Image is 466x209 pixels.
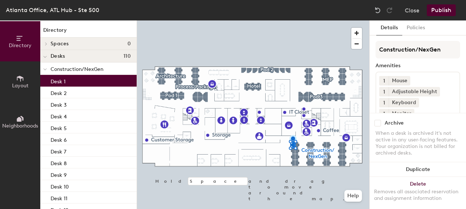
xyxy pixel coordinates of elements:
[374,189,462,202] div: Removes all associated reservation and assignment information
[344,190,362,202] button: Help
[376,20,402,35] button: Details
[51,170,67,178] p: Desk 9
[40,26,137,38] h1: Directory
[374,7,381,14] img: Undo
[51,66,103,72] span: Construction/NexGen
[51,41,69,47] span: Spaces
[12,83,29,89] span: Layout
[51,158,67,167] p: Desk 8
[379,109,389,118] button: 1
[51,111,67,120] p: Desk 4
[389,109,414,118] div: Monitor
[389,76,410,85] div: Mouse
[376,130,460,156] div: When a desk is archived it's not active in any user-facing features. Your organization is not bil...
[383,99,385,107] span: 1
[123,53,131,59] span: 110
[51,88,67,96] p: Desk 2
[51,182,69,190] p: Desk 10
[9,42,32,49] span: Directory
[376,63,460,69] div: Amenities
[379,76,389,85] button: 1
[127,41,131,47] span: 0
[379,87,389,96] button: 1
[385,120,404,126] div: Archive
[51,135,67,143] p: Desk 6
[2,123,38,129] span: Neighborhoods
[405,4,419,16] button: Close
[51,147,66,155] p: Desk 7
[383,77,385,85] span: 1
[6,5,99,15] div: Atlanta Office, ATL Hub - Ste 500
[389,87,440,96] div: Adjustable Height
[51,53,65,59] span: Desks
[370,162,466,177] button: Duplicate
[383,110,385,118] span: 1
[427,4,456,16] button: Publish
[51,193,67,202] p: Desk 11
[51,76,66,85] p: Desk 1
[51,100,67,108] p: Desk 3
[51,123,67,132] p: Desk 5
[389,98,419,107] div: Keyboard
[379,98,389,107] button: 1
[383,88,385,96] span: 1
[370,177,466,209] button: DeleteRemoves all associated reservation and assignment information
[402,20,429,35] button: Policies
[386,7,393,14] img: Redo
